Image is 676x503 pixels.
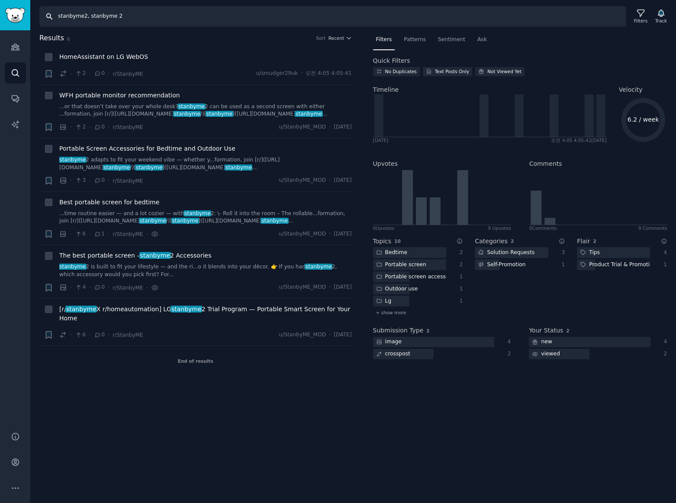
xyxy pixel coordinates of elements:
div: 오전 4:05 4:05:42 [DATE] [551,137,606,143]
div: Text Posts Only [435,68,469,74]
div: 9 Upvotes [488,225,511,231]
div: 0 Comment s [529,225,557,231]
span: · [146,283,148,292]
span: stanbyme [295,111,322,117]
span: 2 [75,70,86,77]
span: · [329,177,331,184]
span: stanbyme [58,157,86,163]
h2: Flair [577,237,590,246]
span: · [108,330,109,339]
span: · [329,123,331,131]
span: 0 [94,331,105,339]
a: stanbyme2 is built to fit your lifestyle — and the ri...o it blends into your décor. 👉 If you had... [59,263,352,278]
div: 1 [455,285,463,293]
div: 4 [660,338,667,346]
span: 6 [75,230,86,238]
span: stanbyme [177,103,205,110]
span: 1 [94,230,105,238]
span: 3 [75,177,86,184]
span: · [108,123,109,132]
span: r/StanbyME [113,285,143,291]
div: Bedtime [373,247,410,258]
input: Search Keyword [39,6,626,27]
span: stanbyme [58,264,86,270]
span: · [89,229,90,239]
span: Best portable screen for bedtime [59,198,159,207]
span: Recent [328,35,344,41]
span: 2 [511,239,514,244]
div: Lg [373,296,395,306]
span: · [89,330,90,339]
a: The best portable screen –stanbyme2 Accessories [59,251,211,260]
span: [DATE] [334,123,351,131]
span: stanbyme [183,210,211,216]
span: stanbyme [139,218,167,224]
span: stanbyme [103,164,131,171]
a: WFH portable monitor recommendation [59,91,180,100]
button: Recent [328,35,352,41]
a: stanbyme2 adapts to fit your weekend vibe — whether y...formation, join [r/]([URL][DOMAIN_NAME]st... [59,156,352,171]
span: Velocity [619,85,643,94]
div: Filters [634,18,647,24]
h2: Categories [475,237,507,246]
div: 4 [503,338,511,346]
span: · [70,69,72,78]
span: [DATE] [334,284,351,291]
span: stanbyme [171,218,199,224]
span: r/StanbyME [113,178,143,184]
span: 0 [94,177,105,184]
div: crosspost [373,349,413,360]
a: ...or that doesn’t take over your whole desk?stanbyme2 can be used as a second screen with either... [59,103,352,118]
div: End of results [39,346,352,376]
a: Portable Screen Accessories for Bedtime and Outdoor Use [59,144,235,153]
span: Patterns [404,36,425,44]
span: 0 [94,284,105,291]
span: u/smudger29uk [256,70,298,77]
span: · [89,69,90,78]
div: new [529,337,555,348]
span: stanbyme [206,111,233,117]
span: stanbyme [135,164,163,171]
span: 2 [566,328,569,333]
div: Sort [316,35,325,41]
span: The best portable screen – 2 Accessories [59,251,211,260]
span: u/StanbyME_MOD [279,123,326,131]
h2: Topics [373,237,392,246]
div: Portable screen [373,259,429,270]
div: 1 [455,297,463,305]
span: 2 [75,123,86,131]
span: Results [39,33,64,44]
span: + show more [376,310,406,316]
span: · [70,123,72,132]
span: u/StanbyME_MOD [279,284,326,291]
span: · [108,229,109,239]
div: Outdoor use [373,284,421,294]
text: 6.2 / week [627,116,659,123]
img: GummySearch logo [5,8,25,23]
div: No Duplicates [385,68,417,74]
span: r/StanbyME [113,231,143,237]
span: [r/ X r/homeautomation] LG 2 Trial Program — Portable Smart Screen for Your Home [59,305,352,323]
span: stanbyme [139,252,171,259]
div: 1 [455,273,463,281]
span: stanbyme [261,218,288,224]
span: · [89,283,90,292]
span: · [70,283,72,292]
div: 2 [503,350,511,358]
span: 2 [426,328,429,333]
div: Tips [577,247,603,258]
a: ...time routine easier — and a lot cozier — withstanbyme2: \- Roll it into the room – The rollabl... [59,210,352,225]
span: · [329,230,331,238]
span: · [146,229,148,239]
span: u/StanbyME_MOD [279,331,326,339]
h2: Submission Type [373,326,424,335]
div: Portable screen accessories [373,271,446,282]
span: [DATE] [334,177,351,184]
span: · [89,176,90,185]
span: stanbyme [173,111,201,117]
span: Filters [376,36,392,44]
span: · [70,229,72,239]
h2: Upvotes [373,159,398,168]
